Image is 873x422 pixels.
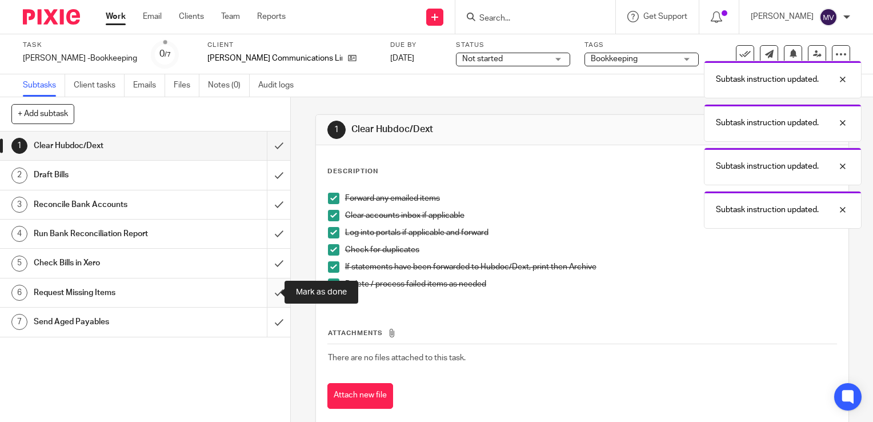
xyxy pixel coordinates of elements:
div: 1 [11,138,27,154]
h1: Check Bills in Xero [34,254,182,272]
div: 1 [327,121,346,139]
a: Notes (0) [208,74,250,97]
div: 6 [11,285,27,301]
div: 2 [11,168,27,184]
label: Client [207,41,376,50]
p: Subtask instruction updated. [716,117,819,129]
div: [PERSON_NAME] -Bookkeeping [23,53,137,64]
div: 7 [11,314,27,330]
div: Lucy Rennie -Bookkeeping [23,53,137,64]
a: Clients [179,11,204,22]
h1: Draft Bills [34,166,182,184]
label: Task [23,41,137,50]
h1: Request Missing Items [34,284,182,301]
p: Description [327,167,378,176]
p: Forward any emailed items [345,193,836,204]
button: Attach new file [327,383,393,409]
a: Email [143,11,162,22]
a: Team [221,11,240,22]
a: Files [174,74,199,97]
button: + Add subtask [11,104,74,124]
a: Client tasks [74,74,125,97]
p: Clear accounts inbox if applicable [345,210,836,221]
span: There are no files attached to this task. [328,354,466,362]
p: Delete / process failed items as needed [345,278,836,290]
span: [DATE] [390,54,414,62]
p: Subtask instruction updated. [716,74,819,85]
a: Subtasks [23,74,65,97]
p: Check for duplicates [345,244,836,256]
small: /7 [165,51,171,58]
h1: Run Bank Reconciliation Report [34,225,182,242]
p: Log into portals if applicable and forward [345,227,836,238]
label: Due by [390,41,442,50]
p: Subtask instruction updated. [716,204,819,216]
div: 4 [11,226,27,242]
div: 3 [11,197,27,213]
h1: Clear Hubdoc/Dext [351,124,606,136]
a: Work [106,11,126,22]
h1: Reconcile Bank Accounts [34,196,182,213]
h1: Send Aged Payables [34,313,182,331]
p: [PERSON_NAME] Communications Limited [207,53,342,64]
p: If statements have been forwarded to Hubdoc/Dext, print then Archive [345,261,836,273]
span: Attachments [328,330,383,336]
div: 5 [11,256,27,272]
a: Emails [133,74,165,97]
p: Subtask instruction updated. [716,161,819,172]
a: Reports [257,11,286,22]
div: 0 [159,47,171,61]
h1: Clear Hubdoc/Dext [34,137,182,154]
a: Audit logs [258,74,302,97]
img: svg%3E [819,8,838,26]
img: Pixie [23,9,80,25]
